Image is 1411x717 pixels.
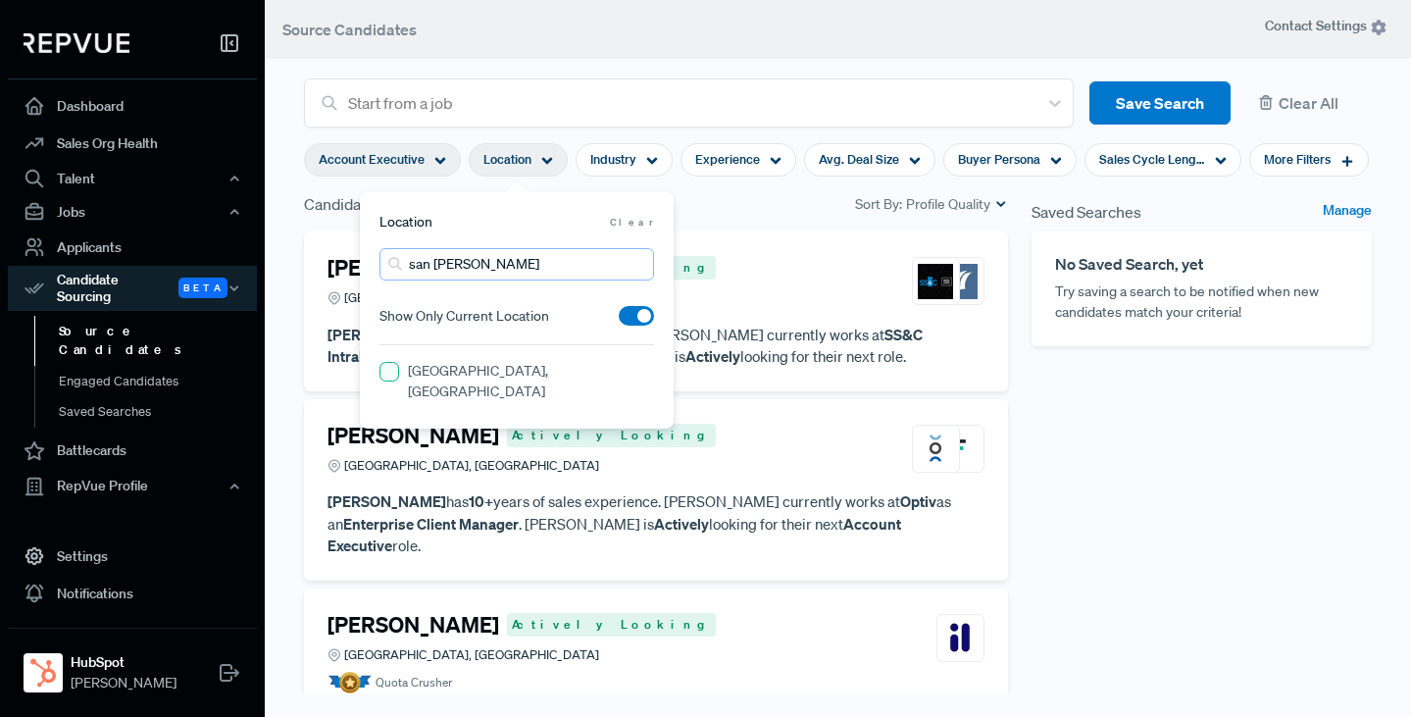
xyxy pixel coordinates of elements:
[1246,81,1372,126] button: Clear All
[1032,200,1141,224] span: Saved Searches
[1099,150,1205,169] span: Sales Cycle Length
[8,266,257,311] div: Candidate Sourcing
[1323,200,1372,224] a: Manage
[8,229,257,266] a: Applicants
[507,424,716,447] span: Actively Looking
[918,264,953,299] img: SS&C Intralinks
[178,278,227,298] span: Beta
[27,657,59,689] img: HubSpot
[379,212,432,232] span: Location
[942,431,978,466] img: Forcepoint
[918,431,953,466] img: Optiv
[507,613,716,637] span: Actively Looking
[343,514,519,534] strong: Enterprise Client Manager
[819,150,899,169] span: Avg. Deal Size
[8,195,257,229] button: Jobs
[344,645,599,664] span: [GEOGRAPHIC_DATA], [GEOGRAPHIC_DATA]
[34,366,283,397] a: Engaged Candidates
[376,674,452,691] span: Quota Crusher
[34,396,283,428] a: Saved Searches
[942,620,978,655] img: Imagine Learning
[408,361,654,402] label: [GEOGRAPHIC_DATA], [GEOGRAPHIC_DATA]
[1089,81,1231,126] button: Save Search
[379,306,549,327] span: Show Only Current Location
[8,125,257,162] a: Sales Org Health
[71,652,176,673] strong: HubSpot
[344,288,469,307] span: [GEOGRAPHIC_DATA]
[8,162,257,195] button: Talent
[328,672,372,693] img: Quota Badge
[328,423,499,448] h4: [PERSON_NAME]
[1055,255,1348,274] h6: No Saved Search, yet
[71,673,176,693] span: [PERSON_NAME]
[24,33,129,53] img: RepVue
[8,87,257,125] a: Dashboard
[900,491,936,511] strong: Optiv
[328,255,499,281] h4: [PERSON_NAME]
[695,150,760,169] span: Experience
[328,490,984,557] p: has years of sales experience. [PERSON_NAME] currently works at as an . [PERSON_NAME] is looking ...
[8,266,257,311] button: Candidate Sourcing Beta
[8,470,257,503] button: RepVue Profile
[328,612,499,638] h4: [PERSON_NAME]
[685,346,740,366] strong: Actively
[304,192,382,216] span: Candidates
[469,491,493,511] strong: 10+
[855,194,1008,215] div: Sort By:
[344,456,599,475] span: [GEOGRAPHIC_DATA], [GEOGRAPHIC_DATA]
[8,628,257,701] a: HubSpotHubSpot[PERSON_NAME]
[8,538,257,575] a: Settings
[958,150,1040,169] span: Buyer Persona
[1055,282,1348,323] p: Try saving a search to be notified when new candidates match your criteria!
[1264,150,1331,169] span: More Filters
[328,491,446,511] strong: [PERSON_NAME]
[379,248,654,281] input: Search locations
[8,433,257,470] a: Battlecards
[34,316,283,366] a: Source Candidates
[610,215,654,230] span: Clear
[942,264,978,299] img: PitchBook Data
[483,150,531,169] span: Location
[1265,16,1387,36] span: Contact Settings
[590,150,636,169] span: Industry
[282,20,417,39] span: Source Candidates
[654,514,709,534] strong: Actively
[8,575,257,612] a: Notifications
[328,324,984,368] p: has years of sales experience. [PERSON_NAME] currently works at as an . [PERSON_NAME] is looking ...
[319,150,425,169] span: Account Executive
[328,325,446,344] strong: [PERSON_NAME]
[906,194,990,215] span: Profile Quality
